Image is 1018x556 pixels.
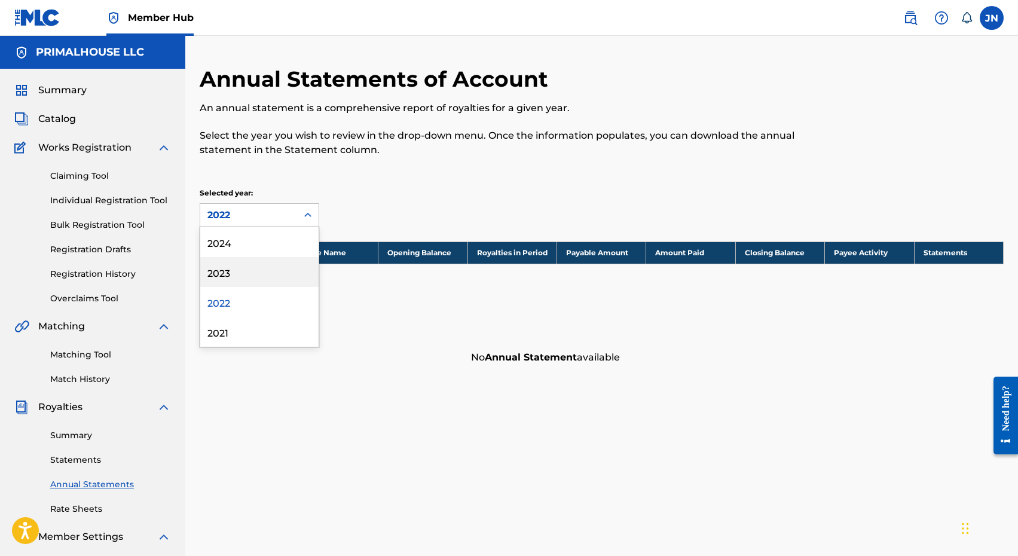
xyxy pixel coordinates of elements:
[735,242,824,264] th: Closing Balance
[200,129,819,157] p: Select the year you wish to review in the drop-down menu. Once the information populates, you can...
[485,352,577,363] strong: Annual Statement
[50,349,171,361] a: Matching Tool
[958,499,1018,556] iframe: Chat Widget
[38,530,123,544] span: Member Settings
[14,45,29,60] img: Accounts
[200,287,319,317] div: 2022
[14,112,76,126] a: CatalogCatalog
[467,242,557,264] th: Royalties in Period
[200,257,319,287] div: 2023
[36,45,144,59] h5: PRIMALHOUSE LLC
[50,243,171,256] a: Registration Drafts
[557,242,646,264] th: Payable Amount
[934,11,949,25] img: help
[14,140,30,155] img: Works Registration
[128,11,194,25] span: Member Hub
[465,344,1004,371] div: No available
[200,317,319,347] div: 2021
[157,319,171,334] img: expand
[930,6,953,30] div: Help
[50,373,171,386] a: Match History
[50,429,171,442] a: Summary
[50,194,171,207] a: Individual Registration Tool
[38,319,85,334] span: Matching
[980,6,1004,30] div: User Menu
[50,170,171,182] a: Claiming Tool
[14,112,29,126] img: Catalog
[378,242,467,264] th: Opening Balance
[207,208,290,222] div: 2022
[106,11,121,25] img: Top Rightsholder
[898,6,922,30] a: Public Search
[157,400,171,414] img: expand
[50,503,171,515] a: Rate Sheets
[903,11,918,25] img: search
[38,83,87,97] span: Summary
[646,242,735,264] th: Amount Paid
[157,140,171,155] img: expand
[50,454,171,466] a: Statements
[825,242,914,264] th: Payee Activity
[38,400,82,414] span: Royalties
[200,66,554,93] h2: Annual Statements of Account
[50,478,171,491] a: Annual Statements
[157,530,171,544] img: expand
[14,400,29,414] img: Royalties
[200,188,319,198] p: Selected year:
[50,268,171,280] a: Registration History
[14,83,29,97] img: Summary
[961,12,973,24] div: Notifications
[14,319,29,334] img: Matching
[962,511,969,546] div: Drag
[38,140,132,155] span: Works Registration
[50,219,171,231] a: Bulk Registration Tool
[14,9,60,26] img: MLC Logo
[200,227,319,257] div: 2024
[14,83,87,97] a: SummarySummary
[200,101,819,115] p: An annual statement is a comprehensive report of royalties for a given year.
[985,368,1018,464] iframe: Resource Center
[914,242,1004,264] th: Statements
[50,292,171,305] a: Overclaims Tool
[38,112,76,126] span: Catalog
[289,242,378,264] th: Payee Name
